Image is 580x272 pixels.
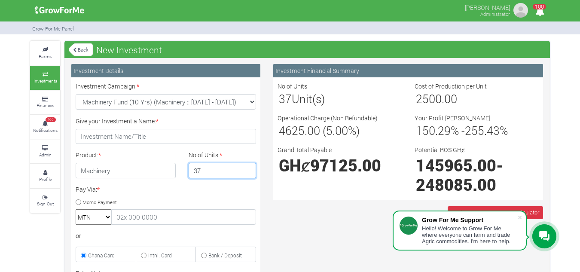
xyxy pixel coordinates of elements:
[30,66,60,89] a: Investments
[39,53,52,59] small: Farms
[33,127,58,133] small: Notifications
[76,82,139,91] label: Investment Campaign:
[415,113,490,122] label: Your Profit [PERSON_NAME]
[465,123,500,138] span: 255.43
[94,41,164,58] span: New Investment
[458,208,539,216] span: Show Your Investment Calculator
[208,252,242,259] small: Bank / Deposit
[30,115,60,139] a: 100 Notifications
[71,64,260,77] div: Investment Details
[531,2,548,21] i: Notifications
[76,231,256,240] div: or
[278,145,332,154] label: Grand Total Payable
[201,253,207,258] input: Bank / Deposit
[465,2,510,12] p: [PERSON_NAME]
[76,129,256,144] input: Investment Name/Title
[39,176,52,182] small: Profile
[37,201,54,207] small: Sign Out
[279,91,292,106] span: 37
[30,164,60,188] a: Profile
[76,150,101,159] label: Product:
[32,2,87,19] img: growforme image
[273,64,543,77] div: Investment Financial Summary
[416,123,451,138] span: 150.29
[76,185,100,194] label: Pay Via:
[422,217,517,223] div: Grow For Me Support
[533,4,546,9] span: 100
[82,199,117,205] small: Momo Payment
[32,25,74,32] small: Grow For Me Panel
[30,41,60,65] a: Farms
[76,163,176,178] h4: Machinery
[278,82,307,91] label: No of Units
[512,2,529,19] img: growforme image
[76,199,81,205] input: Momo Payment
[279,123,360,138] span: 4625.00 (5.00%)
[34,78,57,84] small: Investments
[30,189,60,213] a: Sign Out
[480,11,510,17] small: Administrator
[189,150,222,159] label: No of Units:
[279,92,400,106] h3: Unit(s)
[416,156,537,194] h1: -
[416,124,537,138] h3: % - %
[415,82,487,91] label: Cost of Production per Unit
[531,8,548,16] a: 100
[416,91,457,106] span: 2500.00
[76,116,159,125] label: Give your Investment a Name:
[69,43,93,57] a: Back
[46,117,56,122] span: 100
[37,102,54,108] small: Finances
[148,252,172,259] small: Intnl. Card
[39,152,52,158] small: Admin
[279,156,400,175] h1: GHȼ
[81,253,86,258] input: Ghana Card
[111,209,256,225] input: 02x 000 0000
[415,145,465,154] label: Potential ROS GHȼ
[310,155,381,176] span: 97125.00
[422,225,517,244] div: Hello! Welcome to Grow For Me where everyone can farm and trade Agric commodities. I'm here to help.
[30,140,60,163] a: Admin
[416,155,496,176] span: 145965.00
[88,252,115,259] small: Ghana Card
[30,91,60,114] a: Finances
[278,113,378,122] label: Operational Charge (Non Refundable)
[416,174,496,195] span: 248085.00
[141,253,147,258] input: Intnl. Card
